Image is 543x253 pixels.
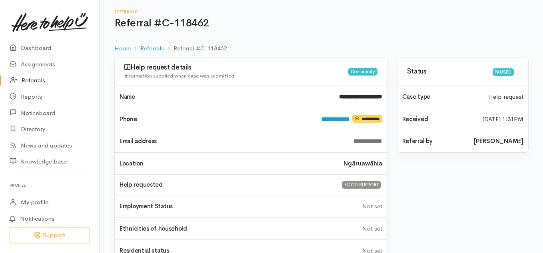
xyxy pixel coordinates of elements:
[140,44,164,53] a: Referrals
[474,137,523,146] b: [PERSON_NAME]
[120,116,311,123] h4: Phone
[114,44,131,53] a: Home
[343,159,382,168] b: Ngāruawāhia
[120,202,173,210] span: Employment Status
[120,181,331,188] h4: Help requested
[342,181,381,189] div: FOOD SUPPORT
[10,227,90,243] button: Support
[402,138,464,145] h4: Referral by
[362,225,382,232] span: Not set
[348,68,377,76] div: Community
[493,68,514,76] div: Paused
[120,225,187,232] span: Ethnicities of household
[164,44,227,53] li: Referral #C-118462
[120,94,329,100] h4: Name
[120,160,334,167] h4: Location
[114,10,529,14] h6: Referrals
[124,72,234,79] span: Information supplied when case was submitted
[402,116,473,123] h4: Received
[483,92,528,102] div: Help request
[362,202,382,210] span: Not set
[124,64,348,72] h3: Help request details
[120,138,344,145] h4: Email address
[114,39,529,58] nav: breadcrumb
[402,94,479,100] h4: Case type
[482,115,523,124] time: [DATE] 1:31PM
[114,18,529,29] h1: Referral #C-118462
[10,180,90,191] h6: Profile
[407,68,488,76] h3: Status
